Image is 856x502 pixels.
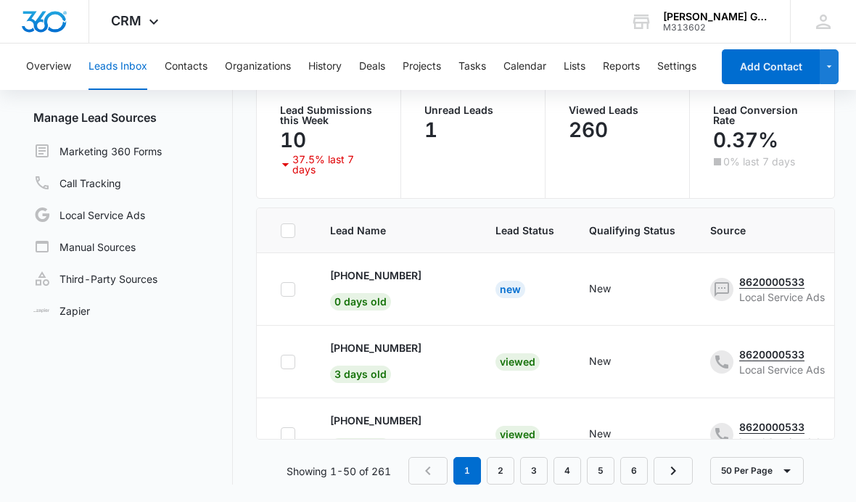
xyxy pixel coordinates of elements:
[22,109,233,126] h3: Manage Lead Sources
[330,340,421,355] p: [PHONE_NUMBER]
[589,426,611,441] div: New
[553,457,581,485] a: Page 4
[359,44,385,90] button: Deals
[663,11,769,22] div: account name
[225,44,291,90] button: Organizations
[589,223,675,238] span: Qualifying Status
[723,157,795,167] p: 0% last 7 days
[403,44,441,90] button: Projects
[330,366,391,383] span: 3 days old
[330,293,391,310] span: 0 days old
[424,105,522,115] p: Unread Leads
[564,44,585,90] button: Lists
[569,105,666,115] p: Viewed Leads
[589,353,637,371] div: - - Select to Edit Field
[280,128,306,152] p: 10
[739,435,825,450] div: Local Service Ads
[589,353,611,369] div: New
[589,281,637,298] div: - - Select to Edit Field
[495,353,540,371] div: Viewed
[33,303,90,318] a: Zapier
[710,223,853,238] span: Source
[453,457,481,485] em: 1
[663,22,769,33] div: account id
[722,49,820,84] button: Add Contact
[495,223,554,238] span: Lead Status
[165,44,207,90] button: Contacts
[503,44,546,90] button: Calendar
[520,457,548,485] a: Page 3
[654,457,693,485] a: Next Page
[111,13,141,28] span: CRM
[713,105,811,126] p: Lead Conversion Rate
[589,426,637,443] div: - - Select to Edit Field
[330,438,391,456] span: 3 days old
[495,283,525,295] a: New
[739,362,825,377] div: Local Service Ads
[292,155,377,175] p: 37.5% last 7 days
[710,457,804,485] button: 50 Per Page
[33,206,145,223] a: Local Service Ads
[408,457,693,485] nav: Pagination
[713,128,778,152] p: 0.37%
[33,142,162,160] a: Marketing 360 Forms
[458,44,486,90] button: Tasks
[308,44,342,90] button: History
[569,118,608,141] p: 260
[620,457,648,485] a: Page 6
[89,44,147,90] button: Leads Inbox
[710,347,851,377] div: - - Select to Edit Field
[330,413,461,453] a: [PHONE_NUMBER]3 days old
[495,426,540,443] div: Viewed
[424,118,437,141] p: 1
[33,270,157,287] a: Third-Party Sources
[33,238,136,255] a: Manual Sources
[710,274,851,305] div: - - Select to Edit Field
[487,457,514,485] a: Page 2
[280,105,377,126] p: Lead Submissions this Week
[657,44,696,90] button: Settings
[330,340,461,380] a: [PHONE_NUMBER]3 days old
[26,44,71,90] button: Overview
[587,457,614,485] a: Page 5
[330,223,461,238] span: Lead Name
[710,419,851,450] div: - - Select to Edit Field
[739,289,825,305] div: Local Service Ads
[495,281,525,298] div: New
[330,413,421,428] p: [PHONE_NUMBER]
[495,355,540,368] a: Viewed
[330,268,461,308] a: [PHONE_NUMBER]0 days old
[33,174,121,192] a: Call Tracking
[330,268,421,283] p: [PHONE_NUMBER]
[603,44,640,90] button: Reports
[287,464,391,479] p: Showing 1-50 of 261
[495,428,540,440] a: Viewed
[589,281,611,296] div: New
